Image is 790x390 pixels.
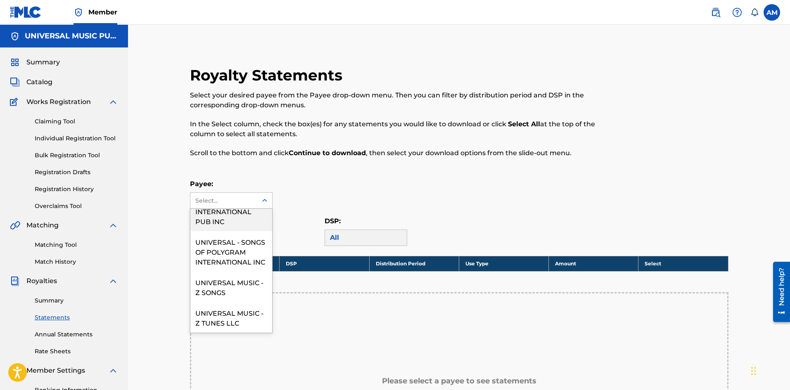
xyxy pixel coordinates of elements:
strong: Select All [508,120,540,128]
img: Catalog [10,77,20,87]
label: DSP: [325,217,341,225]
img: search [711,7,721,17]
a: Public Search [707,4,724,21]
img: Royalties [10,276,20,286]
a: Summary [35,296,118,305]
img: expand [108,97,118,107]
div: Help [729,4,745,21]
img: Member Settings [10,366,20,376]
img: MLC Logo [10,6,42,18]
img: expand [108,276,118,286]
a: Registration Drafts [35,168,118,177]
a: SummarySummary [10,57,60,67]
a: Claiming Tool [35,117,118,126]
div: Select... [195,196,251,205]
img: Accounts [10,31,20,41]
h5: UNIVERSAL MUSIC PUB GROUP [25,31,118,41]
a: Overclaims Tool [35,202,118,210]
th: Use Type [459,256,548,271]
a: Statements [35,313,118,322]
a: Registration History [35,185,118,194]
p: In the Select column, check the box(es) for any statements you would like to download or click at... [190,119,605,139]
img: help [732,7,742,17]
div: Notifications [750,8,759,17]
th: Distribution Period [369,256,459,271]
div: Drag [751,359,756,383]
div: User Menu [764,4,780,21]
span: Member [88,7,117,17]
span: Works Registration [26,97,91,107]
label: Payee: [190,180,213,188]
p: Scroll to the bottom and click , then select your download options from the slide-out menu. [190,148,605,158]
span: Catalog [26,77,52,87]
img: Summary [10,57,20,67]
a: Matching Tool [35,241,118,249]
img: Matching [10,220,20,230]
img: expand [108,366,118,376]
th: Select [638,256,728,271]
span: Summary [26,57,60,67]
iframe: Chat Widget [749,350,790,390]
div: UNIVERSAL - SONGS OF POLYGRAM INTERNATIONAL INC [190,231,272,272]
h2: Royalty Statements [190,66,346,85]
img: expand [108,220,118,230]
img: Works Registration [10,97,21,107]
strong: Continue to download [289,149,366,157]
span: Matching [26,220,59,230]
p: Select your desired payee from the Payee drop-down menu. Then you can filter by distribution peri... [190,90,605,110]
th: Amount [549,256,638,271]
img: Top Rightsholder [74,7,83,17]
a: Annual Statements [35,330,118,339]
div: UNIVERSAL MUSIC - Z TUNES LLC [190,302,272,333]
a: Rate Sheets [35,347,118,356]
a: Individual Registration Tool [35,134,118,143]
h5: Please select a payee to see statements [382,376,536,386]
div: UNIVERSAL MUSIC - Z SONGS [190,272,272,302]
a: CatalogCatalog [10,77,52,87]
th: DSP [280,256,369,271]
a: Match History [35,258,118,266]
span: Member Settings [26,366,85,376]
span: Royalties [26,276,57,286]
iframe: Resource Center [767,259,790,325]
a: Bulk Registration Tool [35,151,118,160]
